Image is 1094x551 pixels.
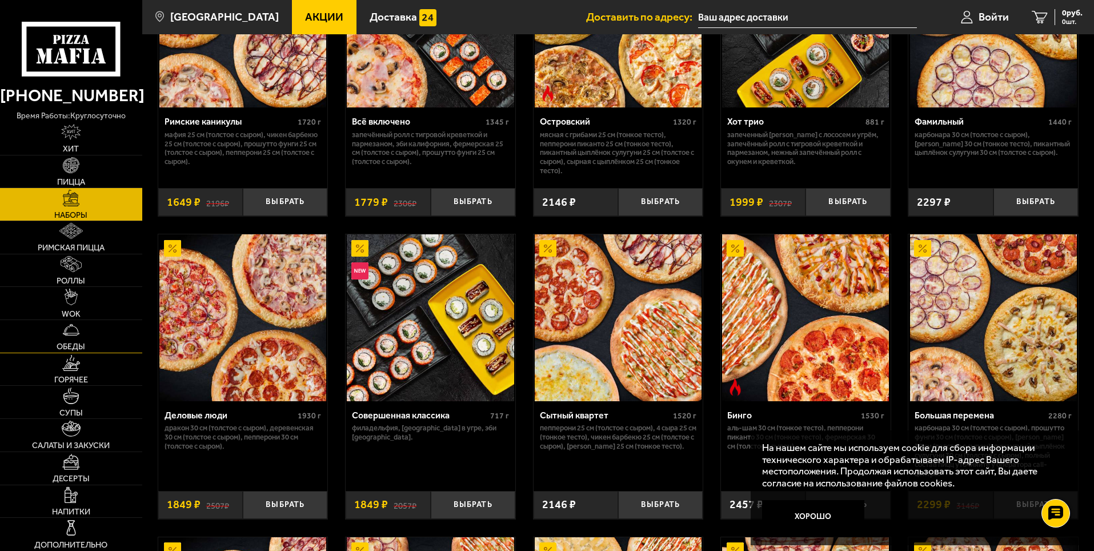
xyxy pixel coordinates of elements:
[431,188,515,216] button: Выбрать
[352,130,509,167] p: Запечённый ролл с тигровой креветкой и пармезаном, Эби Калифорния, Фермерская 25 см (толстое с сы...
[243,188,327,216] button: Выбрать
[165,424,322,451] p: Дракон 30 см (толстое с сыром), Деревенская 30 см (толстое с сыром), Пепперони 30 см (толстое с с...
[347,234,514,401] img: Совершенная классика
[539,240,556,257] img: Акционный
[352,424,509,442] p: Филадельфия, [GEOGRAPHIC_DATA] в угре, Эби [GEOGRAPHIC_DATA].
[165,410,295,421] div: Деловые люди
[159,234,326,401] img: Деловые люди
[910,234,1077,401] img: Большая перемена
[52,508,90,516] span: Напитки
[915,424,1072,478] p: Карбонара 30 см (толстое с сыром), Прошутто Фунги 30 см (толстое с сыром), [PERSON_NAME] 30 см (т...
[419,9,436,26] img: 15daf4d41897b9f0e9f617042186c801.svg
[908,234,1078,401] a: АкционныйБольшая перемена
[490,411,509,421] span: 717 г
[865,117,884,127] span: 881 г
[762,442,1061,489] p: На нашем сайте мы используем cookie для сбора информации технического характера и обрабатываем IP...
[38,243,105,251] span: Римская пицца
[727,116,863,127] div: Хот трио
[540,116,671,127] div: Островский
[540,130,697,176] p: Мясная с грибами 25 см (тонкое тесто), Пепперони Пиканто 25 см (тонкое тесто), Пикантный цыплёнок...
[62,310,81,318] span: WOK
[915,116,1045,127] div: Фамильный
[206,197,229,208] s: 2196 ₽
[618,188,703,216] button: Выбрать
[730,197,763,208] span: 1999 ₽
[59,409,83,417] span: Супы
[298,411,321,421] span: 1930 г
[915,130,1072,158] p: Карбонара 30 см (толстое с сыром), [PERSON_NAME] 30 см (тонкое тесто), Пикантный цыплёнок сулугун...
[861,411,884,421] span: 1530 г
[542,197,576,208] span: 2146 ₽
[158,234,328,401] a: АкционныйДеловые люди
[351,262,368,280] img: Новинка
[352,410,487,421] div: Совершенная классика
[167,499,201,510] span: 1849 ₽
[57,178,85,186] span: Пицца
[727,240,744,257] img: Акционный
[917,197,951,208] span: 2297 ₽
[53,474,90,482] span: Десерты
[351,240,368,257] img: Акционный
[346,234,515,401] a: АкционныйНовинкаСовершенная классика
[54,376,88,384] span: Горячее
[722,234,889,401] img: Бинго
[914,240,931,257] img: Акционный
[57,342,85,350] span: Обеды
[586,11,698,22] span: Доставить по адресу:
[535,234,702,401] img: Сытный квартет
[206,499,229,510] s: 2507 ₽
[534,234,703,401] a: АкционныйСытный квартет
[57,277,85,285] span: Роллы
[542,499,576,510] span: 2146 ₽
[769,197,792,208] s: 2307 ₽
[727,130,884,167] p: Запеченный [PERSON_NAME] с лососем и угрём, Запечённый ролл с тигровой креветкой и пармезаном, Не...
[32,441,110,449] span: Салаты и закуски
[721,234,891,401] a: АкционныйОстрое блюдоБинго
[354,197,388,208] span: 1779 ₽
[298,117,321,127] span: 1720 г
[1062,9,1083,17] span: 0 руб.
[394,197,416,208] s: 2306 ₽
[806,188,890,216] button: Выбрать
[979,11,1009,22] span: Войти
[618,491,703,519] button: Выбрать
[394,499,416,510] s: 2057 ₽
[164,240,181,257] img: Акционный
[539,85,556,102] img: Острое блюдо
[165,130,322,167] p: Мафия 25 см (толстое с сыром), Чикен Барбекю 25 см (толстое с сыром), Прошутто Фунги 25 см (толст...
[727,424,884,451] p: Аль-Шам 30 см (тонкое тесто), Пепперони Пиканто 30 см (тонкое тесто), Фермерская 30 см (толстое с...
[540,410,671,421] div: Сытный квартет
[352,116,483,127] div: Всё включено
[170,11,279,22] span: [GEOGRAPHIC_DATA]
[1062,18,1083,25] span: 0 шт.
[305,11,343,22] span: Акции
[34,541,107,549] span: Дополнительно
[54,211,87,219] span: Наборы
[730,499,763,510] span: 2457 ₽
[673,117,696,127] span: 1320 г
[486,117,509,127] span: 1345 г
[167,197,201,208] span: 1649 ₽
[727,378,744,396] img: Острое блюдо
[370,11,417,22] span: Доставка
[431,491,515,519] button: Выбрать
[354,499,388,510] span: 1849 ₽
[762,500,865,534] button: Хорошо
[63,145,79,153] span: Хит
[1048,117,1072,127] span: 1440 г
[673,411,696,421] span: 1520 г
[540,424,697,451] p: Пепперони 25 см (толстое с сыром), 4 сыра 25 см (тонкое тесто), Чикен Барбекю 25 см (толстое с сы...
[165,116,295,127] div: Римские каникулы
[243,491,327,519] button: Выбрать
[698,7,917,28] input: Ваш адрес доставки
[993,188,1078,216] button: Выбрать
[1048,411,1072,421] span: 2280 г
[915,410,1045,421] div: Большая перемена
[727,410,858,421] div: Бинго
